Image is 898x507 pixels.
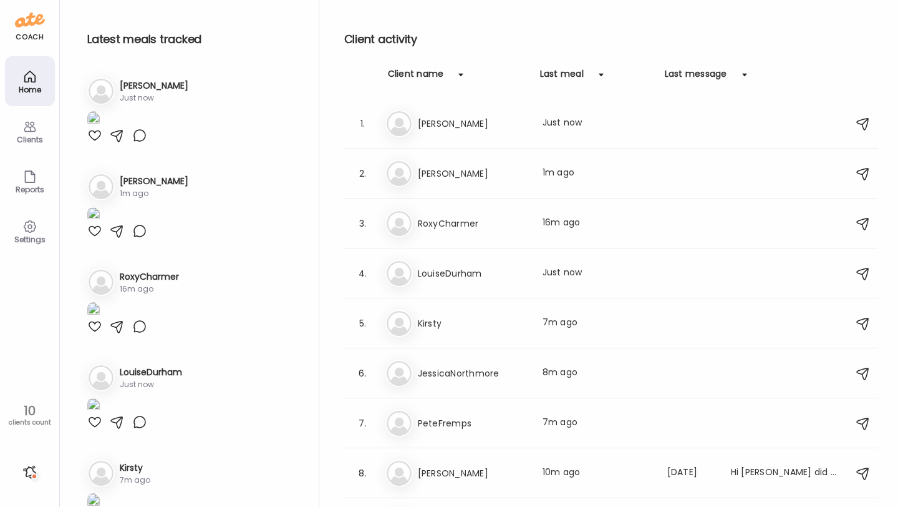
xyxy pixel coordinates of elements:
h3: Kirsty [418,316,528,331]
h3: Kirsty [120,461,150,475]
h3: JessicaNorthmore [418,366,528,381]
div: coach [16,32,44,42]
div: 7m ago [543,316,652,331]
div: 6. [355,366,370,381]
div: 8m ago [543,366,652,381]
img: bg-avatar-default.svg [89,270,113,295]
h3: [PERSON_NAME] [120,79,188,92]
div: Last meal [540,67,584,87]
div: 16m ago [120,283,179,295]
h2: Latest meals tracked [87,30,299,49]
img: bg-avatar-default.svg [387,211,412,236]
h3: [PERSON_NAME] [120,175,188,188]
h3: RoxyCharmer [418,216,528,231]
img: bg-avatar-default.svg [387,311,412,336]
div: 7m ago [543,416,652,431]
div: 1m ago [120,188,188,199]
div: 1. [355,116,370,131]
h3: LouiseDurham [120,366,182,379]
img: bg-avatar-default.svg [89,365,113,390]
img: bg-avatar-default.svg [89,79,113,104]
div: 1m ago [543,166,652,181]
img: images%2Fx2mjt0MkUFaPO2EjM5VOthJZYch1%2FIOz8oonQMV55g8hmARmd%2FuJUWcumxcTBUThUml9HP_1080 [87,111,100,128]
img: ate [15,10,45,30]
h3: PeteFremps [418,416,528,431]
div: Just now [543,116,652,131]
div: Settings [7,235,52,244]
div: 4. [355,266,370,281]
img: bg-avatar-default.svg [387,461,412,486]
img: bg-avatar-default.svg [89,174,113,199]
div: 16m ago [543,216,652,231]
h3: [PERSON_NAME] [418,166,528,181]
h3: [PERSON_NAME] [418,466,528,481]
img: bg-avatar-default.svg [387,161,412,186]
h3: LouiseDurham [418,266,528,281]
div: 7. [355,416,370,431]
img: bg-avatar-default.svg [89,461,113,486]
img: bg-avatar-default.svg [387,111,412,136]
img: bg-avatar-default.svg [387,261,412,286]
img: bg-avatar-default.svg [387,411,412,436]
img: images%2FImUBvKpfSWVQtcYrOixiRFFTEEs1%2FyF2AjxVtCPiPcfO7GKf6%2Fnvz2vteF3AwcHBrisUi9_1080 [87,207,100,224]
img: bg-avatar-default.svg [387,361,412,386]
div: Client name [388,67,444,87]
div: 2. [355,166,370,181]
div: Reports [7,185,52,194]
div: 10 [4,403,55,418]
div: Home [7,86,52,94]
div: Hi [PERSON_NAME] did you get the photos pal [731,466,841,481]
div: [DATE] [667,466,716,481]
div: Just now [120,92,188,104]
img: images%2FRLcSfFjiTGcBNJ4LmZaqtZDgsf33%2FynW7XZYXARbPEVI4blIW%2FR2cLQwey9DEd06VGV6sC_1080 [87,302,100,319]
h3: RoxyCharmer [120,270,179,283]
div: 3. [355,216,370,231]
div: 7m ago [120,475,150,486]
div: Last message [665,67,727,87]
h3: [PERSON_NAME] [418,116,528,131]
div: Just now [543,266,652,281]
div: 10m ago [543,466,652,481]
div: clients count [4,418,55,427]
img: images%2FvpbmLMGCmDVsOUR63jGeboT893F3%2FWKvceom18LP7z8cXZxxo%2F3wBHIKMAR3On8UwlK7Vr_1080 [87,398,100,415]
div: 5. [355,316,370,331]
div: Just now [120,379,182,390]
div: 8. [355,466,370,481]
div: Clients [7,135,52,144]
h2: Client activity [344,30,878,49]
